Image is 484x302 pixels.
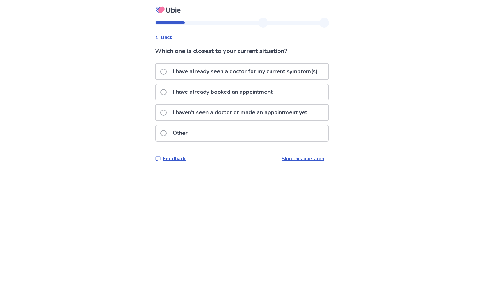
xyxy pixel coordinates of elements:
[282,155,324,162] a: Skip this question
[169,84,276,100] p: I have already booked an appointment
[155,155,186,162] a: Feedback
[155,47,329,56] p: Which one is closest to your current situation?
[169,105,311,120] p: I haven't seen a doctor or made an appointment yet
[161,34,172,41] span: Back
[169,125,191,141] p: Other
[163,155,186,162] p: Feedback
[169,64,321,79] p: I have already seen a doctor for my current symptom(s)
